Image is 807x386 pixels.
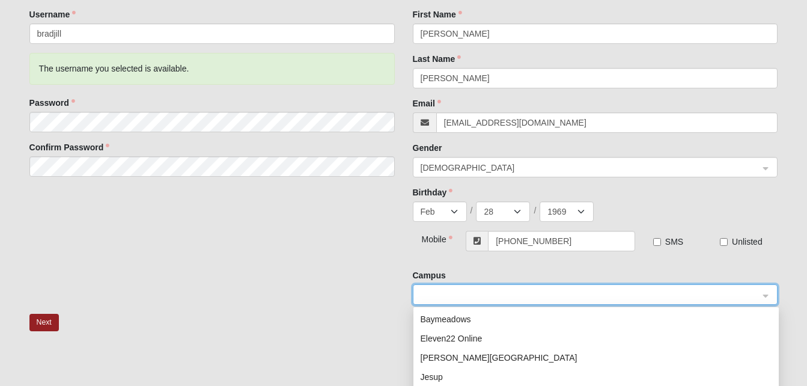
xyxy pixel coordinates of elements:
div: Baymeadows [421,313,772,326]
label: Confirm Password [29,141,110,153]
span: Unlisted [732,237,763,247]
span: SMS [665,237,683,247]
span: / [470,204,473,216]
label: First Name [413,8,462,20]
span: / [534,204,536,216]
div: Eleven22 Online [413,329,779,348]
div: [PERSON_NAME][GEOGRAPHIC_DATA] [421,351,772,364]
div: Fleming Island [413,348,779,367]
div: Jesup [421,370,772,384]
div: Mobile [413,231,443,245]
label: Birthday [413,186,453,198]
label: Last Name [413,53,461,65]
div: The username you selected is available. [29,53,395,85]
div: Baymeadows [413,310,779,329]
label: Username [29,8,76,20]
button: Next [29,314,59,331]
label: Gender [413,142,442,154]
label: Campus [413,269,446,281]
div: Eleven22 Online [421,332,772,345]
span: Male [421,161,760,174]
label: Password [29,97,75,109]
label: Email [413,97,441,109]
input: SMS [653,238,661,246]
input: Unlisted [720,238,728,246]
